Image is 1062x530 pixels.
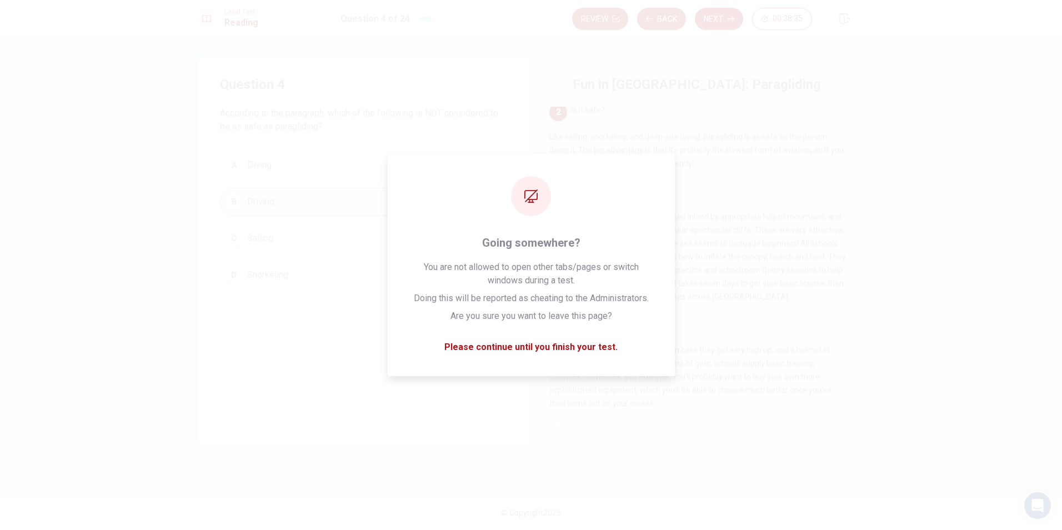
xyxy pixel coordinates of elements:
button: BDriving [220,188,509,216]
span: Is it safe? Like sailing, snorkeling, and deep-sea diving, paragliding is as safe as the person d... [549,106,844,168]
div: 2 [549,103,567,121]
button: Back [637,8,686,30]
span: What do I need? Pilots normally wear warm clothes, in case they get very high up, and a helmet in... [549,319,831,408]
h4: Question 4 [220,76,509,93]
span: Driving [247,195,274,208]
h1: Reading [224,16,258,29]
div: 3 [549,183,567,201]
button: ADiving [220,151,509,179]
div: D [225,266,243,284]
span: Diving [247,158,272,172]
div: B [225,193,243,211]
span: © Copyright 2025 [501,508,561,517]
button: Next [695,8,743,30]
button: Review [572,8,628,30]
h1: Question 4 of 24 [340,12,410,26]
div: 5 [549,423,567,441]
button: CSailing [220,224,509,252]
button: DSnorkeling [220,261,509,289]
span: Level Test [224,8,258,16]
div: A [225,156,243,174]
button: 00:38:35 [752,8,812,30]
span: Snorkeling [247,268,288,282]
div: Open Intercom Messenger [1024,492,1051,519]
span: Where do I learn? There are lots of schools, mainly based inland by appropriate hills or mountain... [549,186,846,301]
span: Sailing [247,232,273,245]
div: 4 [549,317,567,334]
div: C [225,229,243,247]
h4: Fun in [GEOGRAPHIC_DATA]: Paragliding [573,76,821,93]
span: 00:38:35 [773,14,803,23]
span: According to the paragraph, which of the following is NOT considered to be as safe as paragliding? [220,107,509,133]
